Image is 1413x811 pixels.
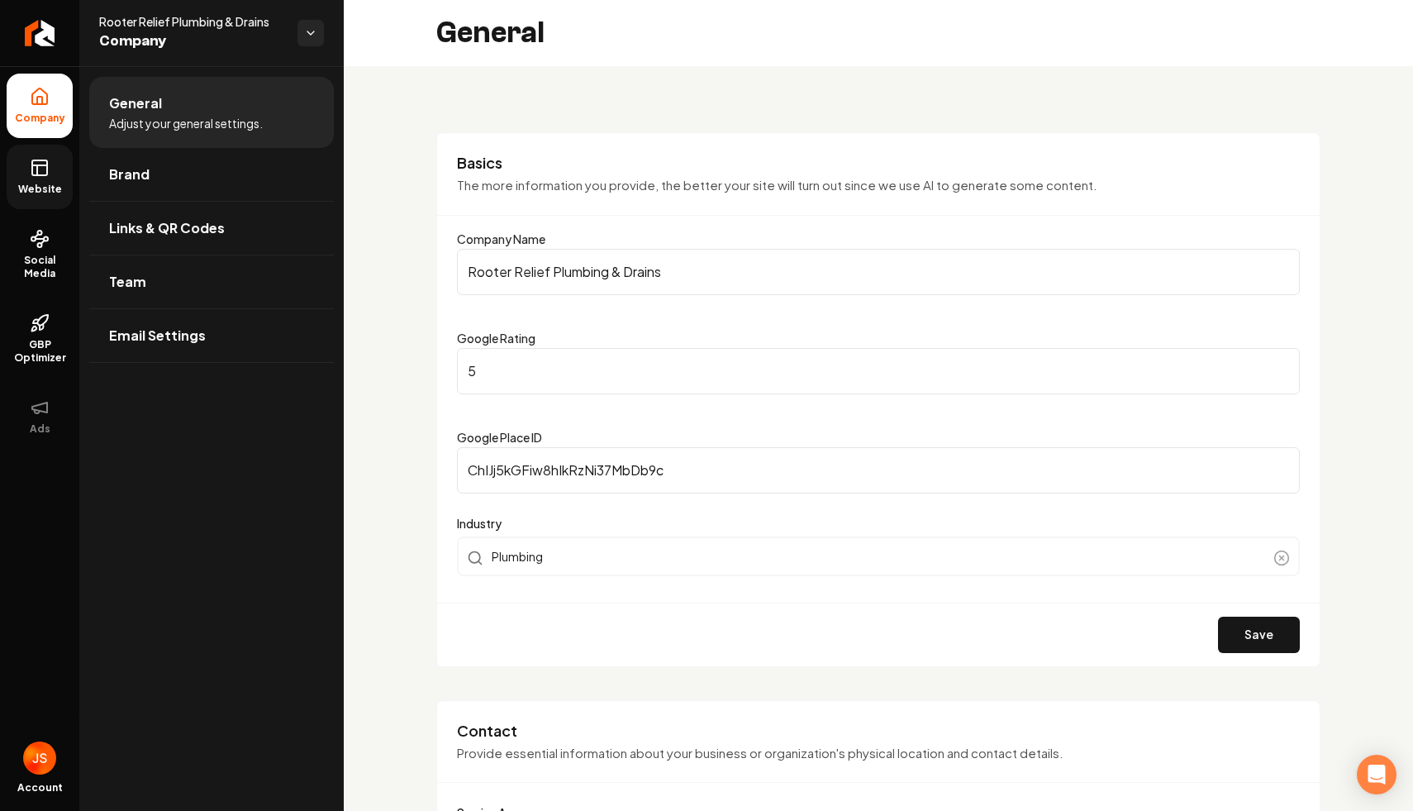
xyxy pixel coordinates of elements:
h3: Contact [457,721,1300,741]
label: Company Name [457,231,545,246]
input: Company Name [457,249,1300,295]
button: Ads [7,384,73,449]
span: Company [8,112,72,125]
h3: Basics [457,153,1300,173]
a: Email Settings [89,309,334,362]
input: Google Place ID [457,447,1300,494]
label: Industry [457,513,1300,533]
a: Links & QR Codes [89,202,334,255]
a: Website [7,145,73,209]
button: Open user button [23,742,56,775]
span: Ads [23,422,57,436]
label: Google Rating [457,331,535,346]
a: Team [89,255,334,308]
label: Google Place ID [457,430,542,445]
button: Save [1218,617,1300,653]
span: Brand [109,165,150,184]
span: GBP Optimizer [7,338,73,365]
span: Email Settings [109,326,206,346]
span: Adjust your general settings. [109,115,263,131]
a: Brand [89,148,334,201]
input: Google Rating [457,348,1300,394]
img: Rebolt Logo [25,20,55,46]
a: GBP Optimizer [7,300,73,378]
span: Company [99,30,284,53]
span: Website [12,183,69,196]
span: General [109,93,162,113]
p: The more information you provide, the better your site will turn out since we use AI to generate ... [457,176,1300,195]
img: James Shamoun [23,742,56,775]
span: Rooter Relief Plumbing & Drains [99,13,284,30]
span: Links & QR Codes [109,218,225,238]
div: Open Intercom Messenger [1357,755,1396,794]
span: Social Media [7,254,73,280]
h2: General [436,17,545,50]
span: Account [17,781,63,794]
span: Team [109,272,146,292]
p: Provide essential information about your business or organization's physical location and contact... [457,744,1300,763]
a: Social Media [7,216,73,293]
